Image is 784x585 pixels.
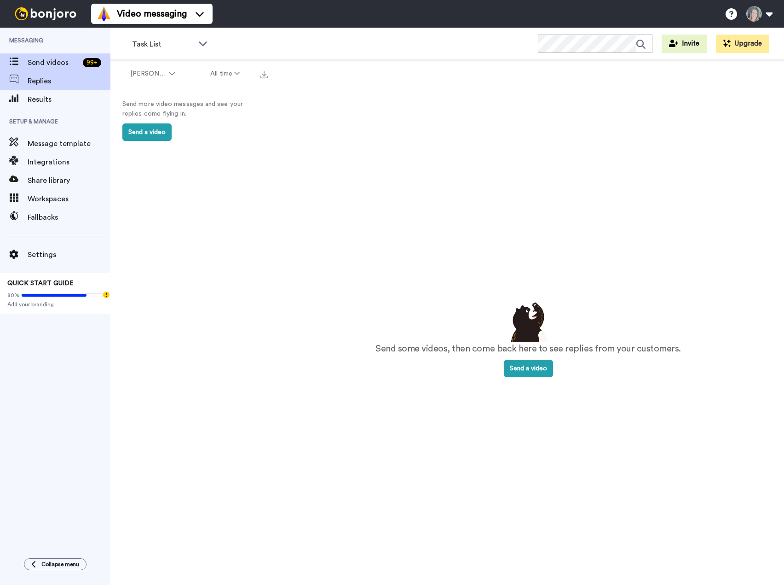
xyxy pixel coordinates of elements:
[102,291,110,299] div: Tooltip anchor
[504,365,553,372] a: Send a video
[260,71,268,78] img: export.svg
[132,39,194,50] span: Task List
[28,175,110,186] span: Share library
[97,6,111,21] img: vm-color.svg
[7,292,19,299] span: 80%
[28,193,110,205] span: Workspaces
[7,301,103,308] span: Add your branding
[24,558,86,570] button: Collapse menu
[122,99,260,119] p: Send more video messages and see your replies come flying in.
[504,360,553,377] button: Send a video
[83,58,101,67] div: 99 +
[28,76,110,87] span: Replies
[28,94,110,105] span: Results
[716,35,769,53] button: Upgrade
[28,57,79,68] span: Send videos
[28,249,110,260] span: Settings
[117,7,187,20] span: Video messaging
[28,138,110,149] span: Message template
[28,157,110,168] span: Integrations
[112,65,193,82] button: [PERSON_NAME]
[41,561,79,568] span: Collapse menu
[11,7,80,20] img: bj-logo-header-white.svg
[122,123,172,141] button: Send a video
[193,65,258,82] button: All time
[7,280,74,287] span: QUICK START GUIDE
[28,212,110,223] span: Fallbacks
[505,300,551,342] img: results-emptystates.png
[258,67,271,81] button: Export all results that match these filters now.
[662,35,707,53] button: Invite
[130,69,167,78] span: [PERSON_NAME]
[375,342,681,356] p: Send some videos, then come back here to see replies from your customers.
